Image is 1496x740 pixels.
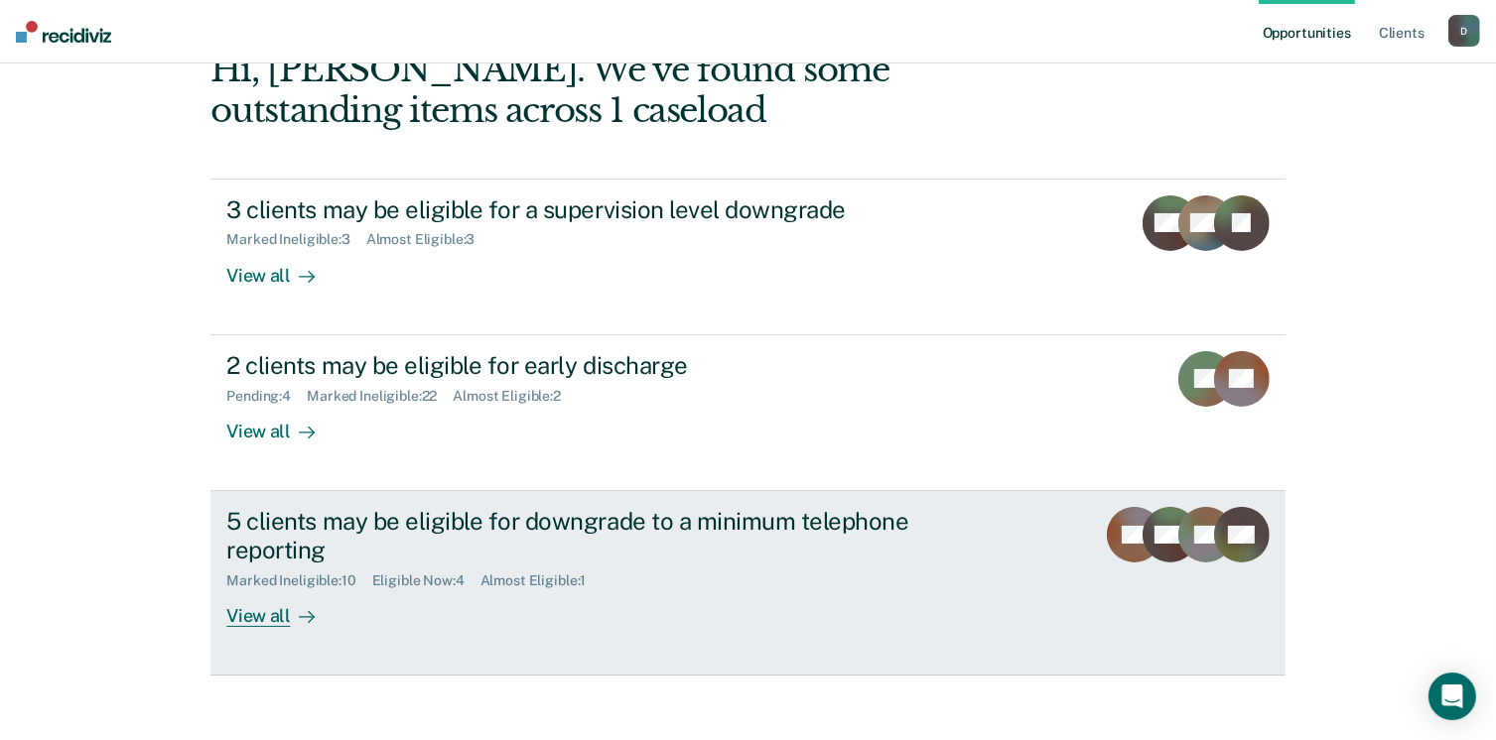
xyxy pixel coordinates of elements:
[226,231,365,248] div: Marked Ineligible : 3
[226,507,923,564] div: 5 clients may be eligible for downgrade to a minimum telephone reporting
[226,195,923,224] div: 3 clients may be eligible for a supervision level downgrade
[210,335,1285,491] a: 2 clients may be eligible for early dischargePending:4Marked Ineligible:22Almost Eligible:2View all
[226,351,923,380] div: 2 clients may be eligible for early discharge
[210,50,1070,131] div: Hi, [PERSON_NAME]. We’ve found some outstanding items across 1 caseload
[210,179,1285,335] a: 3 clients may be eligible for a supervision level downgradeMarked Ineligible:3Almost Eligible:3Vi...
[226,248,338,287] div: View all
[226,404,338,442] div: View all
[372,572,480,589] div: Eligible Now : 4
[210,491,1285,676] a: 5 clients may be eligible for downgrade to a minimum telephone reportingMarked Ineligible:10Eligi...
[226,572,371,589] div: Marked Ineligible : 10
[307,388,453,405] div: Marked Ineligible : 22
[453,388,577,405] div: Almost Eligible : 2
[480,572,603,589] div: Almost Eligible : 1
[366,231,491,248] div: Almost Eligible : 3
[226,388,307,405] div: Pending : 4
[1448,15,1480,47] button: D
[1428,673,1476,720] div: Open Intercom Messenger
[16,21,111,43] img: Recidiviz
[226,588,338,627] div: View all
